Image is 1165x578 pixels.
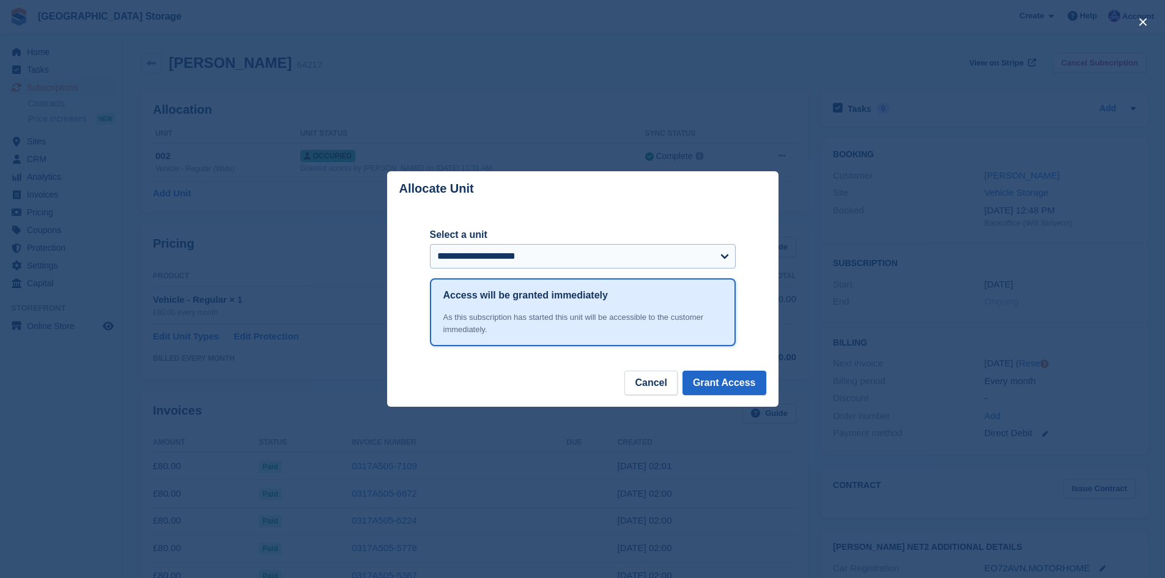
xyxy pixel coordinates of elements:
[624,371,677,395] button: Cancel
[399,182,474,196] p: Allocate Unit
[682,371,766,395] button: Grant Access
[443,311,722,335] div: As this subscription has started this unit will be accessible to the customer immediately.
[430,228,736,242] label: Select a unit
[443,288,608,303] h1: Access will be granted immediately
[1133,12,1153,32] button: close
